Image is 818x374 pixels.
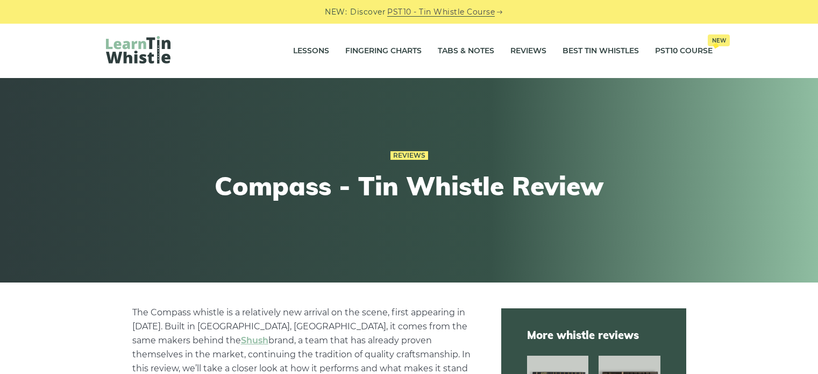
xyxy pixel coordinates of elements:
span: More whistle reviews [527,328,660,343]
a: Tabs & Notes [438,38,494,65]
a: Shush [241,335,268,345]
a: Best Tin Whistles [563,38,639,65]
a: Fingering Charts [345,38,422,65]
img: LearnTinWhistle.com [106,36,170,63]
a: Lessons [293,38,329,65]
a: PST10 CourseNew [655,38,713,65]
a: Reviews [510,38,546,65]
span: New [708,34,730,46]
a: Reviews [390,151,428,160]
h1: Compass - Tin Whistle Review [211,171,607,202]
